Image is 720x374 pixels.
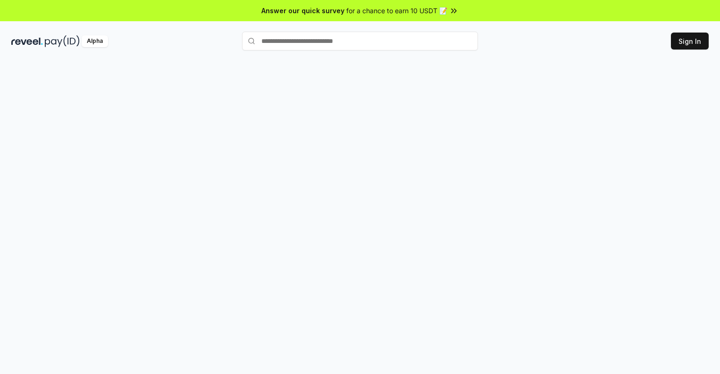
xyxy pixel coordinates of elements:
[671,33,709,50] button: Sign In
[261,6,344,16] span: Answer our quick survey
[346,6,447,16] span: for a chance to earn 10 USDT 📝
[11,35,43,47] img: reveel_dark
[82,35,108,47] div: Alpha
[45,35,80,47] img: pay_id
